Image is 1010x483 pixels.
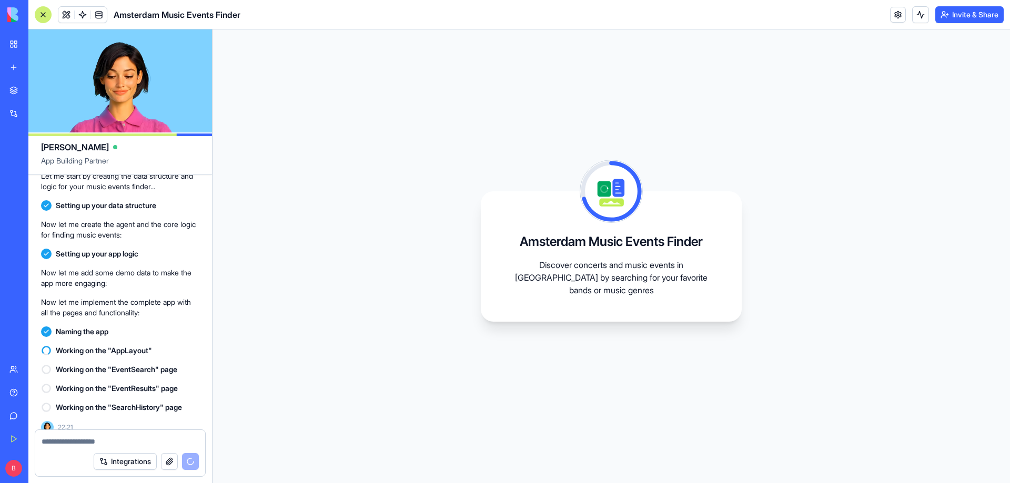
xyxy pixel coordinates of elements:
span: B [5,460,22,477]
span: Naming the app [56,326,108,337]
p: Now let me create the agent and the core logic for finding music events: [41,219,199,240]
p: Let me start by creating the data structure and logic for your music events finder... [41,171,199,192]
span: 22:21 [58,423,73,431]
img: logo [7,7,73,22]
span: Working on the "SearchHistory" page [56,402,182,413]
button: Integrations [94,453,157,470]
span: Working on the "AppLayout" [56,345,152,356]
p: Now let me implement the complete app with all the pages and functionality: [41,297,199,318]
span: Amsterdam Music Events Finder [114,8,240,21]
span: Setting up your data structure [56,200,156,211]
h3: Amsterdam Music Events Finder [520,233,703,250]
p: Discover concerts and music events in [GEOGRAPHIC_DATA] by searching for your favorite bands or m... [506,259,716,296]
button: Invite & Share [935,6,1004,23]
img: Ella_00000_wcx2te.png [41,421,54,434]
p: Now let me add some demo data to make the app more engaging: [41,268,199,289]
span: App Building Partner [41,156,199,174]
span: [PERSON_NAME] [41,141,109,153]
span: Setting up your app logic [56,249,138,259]
span: Working on the "EventSearch" page [56,364,177,375]
span: Working on the "EventResults" page [56,383,178,394]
